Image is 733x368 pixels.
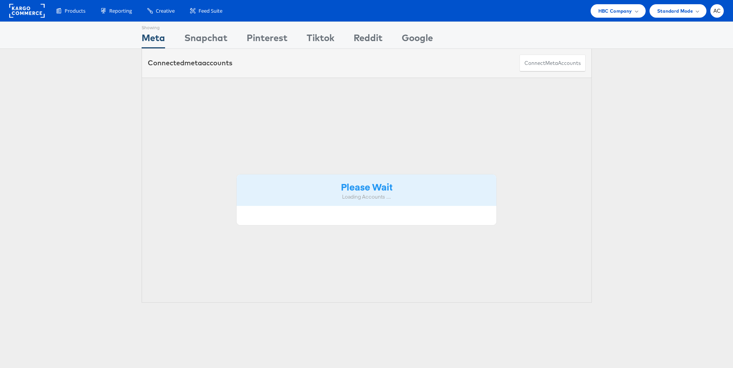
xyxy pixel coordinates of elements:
[142,31,165,48] div: Meta
[545,60,558,67] span: meta
[65,7,85,15] span: Products
[184,31,227,48] div: Snapchat
[341,180,392,193] strong: Please Wait
[148,58,232,68] div: Connected accounts
[657,7,693,15] span: Standard Mode
[307,31,334,48] div: Tiktok
[109,7,132,15] span: Reporting
[354,31,382,48] div: Reddit
[713,8,721,13] span: AC
[142,22,165,31] div: Showing
[402,31,433,48] div: Google
[199,7,222,15] span: Feed Suite
[242,193,491,201] div: Loading Accounts ....
[598,7,632,15] span: HBC Company
[519,55,586,72] button: ConnectmetaAccounts
[247,31,287,48] div: Pinterest
[156,7,175,15] span: Creative
[184,58,202,67] span: meta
